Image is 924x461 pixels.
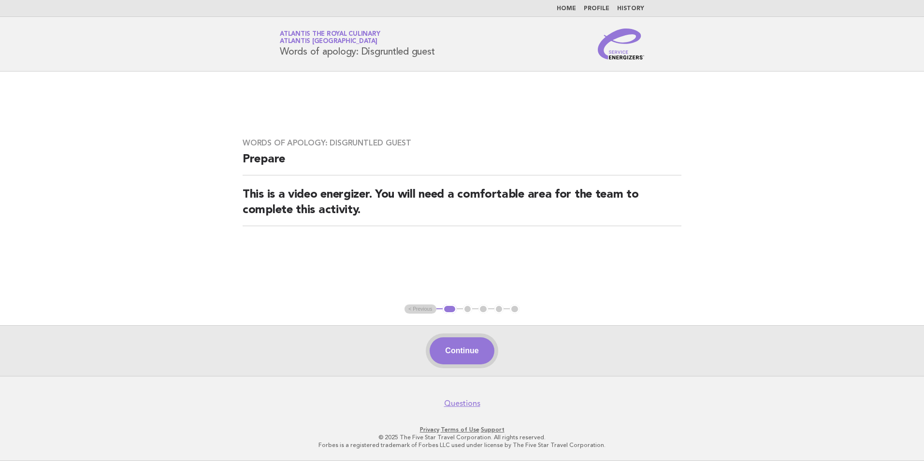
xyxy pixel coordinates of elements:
h2: Prepare [243,152,681,175]
a: Privacy [420,426,439,433]
a: Support [481,426,505,433]
p: · · [166,426,758,433]
span: Atlantis [GEOGRAPHIC_DATA] [280,39,377,45]
p: Forbes is a registered trademark of Forbes LLC used under license by The Five Star Travel Corpora... [166,441,758,449]
h3: Words of apology: Disgruntled guest [243,138,681,148]
a: Atlantis the Royal CulinaryAtlantis [GEOGRAPHIC_DATA] [280,31,380,44]
h1: Words of apology: Disgruntled guest [280,31,434,57]
button: Continue [430,337,494,364]
h2: This is a video energizer. You will need a comfortable area for the team to complete this activity. [243,187,681,226]
a: History [617,6,644,12]
a: Terms of Use [441,426,479,433]
a: Home [557,6,576,12]
img: Service Energizers [598,29,644,59]
button: 1 [443,304,457,314]
a: Questions [444,399,480,408]
p: © 2025 The Five Star Travel Corporation. All rights reserved. [166,433,758,441]
a: Profile [584,6,609,12]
